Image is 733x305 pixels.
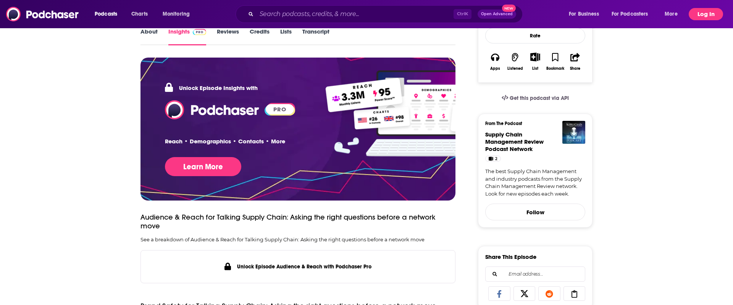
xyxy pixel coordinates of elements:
[527,53,543,61] button: Show More Button
[607,8,659,20] button: open menu
[659,8,687,20] button: open menu
[237,263,371,270] h4: Unlock Episode Audience & Reach with Podchaser Pro
[165,106,260,113] a: Podchaser - Follow, Share and Rate Podcasts
[163,9,190,19] span: Monitoring
[165,100,260,119] img: Podchaser - Follow, Share and Rate Podcasts
[217,28,239,45] a: Reviews
[131,9,148,19] span: Charts
[481,12,513,16] span: Open Advanced
[6,7,79,21] img: Podchaser - Follow, Share and Rate Podcasts
[95,9,117,19] span: Podcasts
[496,89,575,108] a: Get this podcast via API
[510,95,569,101] span: Get this podcast via API
[492,267,579,281] input: Email address...
[165,157,241,176] button: Learn More
[545,48,565,75] button: Bookmark
[488,286,510,301] a: Share on Facebook
[250,28,270,45] a: Credits
[565,48,585,75] button: Share
[243,5,530,23] div: Search podcasts, credits, & more...
[165,100,294,119] a: Podchaser Logo PRO
[485,266,585,282] div: Search followers
[525,48,545,75] div: Show More ButtonList
[485,28,585,43] div: Rate
[126,8,152,20] a: Charts
[193,29,206,35] img: Podchaser Pro
[665,9,678,19] span: More
[140,236,455,242] p: See a breakdown of Audience & Reach for Talking Supply Chain: Asking the right questions before a...
[140,213,437,230] h3: Audience & Reach for Talking Supply Chain: Asking the right questions before a network move
[485,121,579,126] h3: From The Podcast
[302,28,329,45] a: Transcript
[168,28,206,45] a: InsightsPodchaser Pro
[505,48,525,75] button: Listened
[478,10,516,19] button: Open AdvancedNew
[507,66,523,71] div: Listened
[532,66,538,71] div: List
[454,9,471,19] span: Ctrl K
[490,66,500,71] div: Apps
[485,48,505,75] button: Apps
[89,8,127,20] button: open menu
[513,286,536,301] a: Share on X/Twitter
[495,155,497,163] span: 2
[485,204,585,220] button: Follow
[570,66,580,71] div: Share
[569,9,599,19] span: For Business
[157,8,200,20] button: open menu
[485,156,501,162] a: 2
[612,9,648,19] span: For Podcasters
[502,5,516,12] span: New
[165,138,285,145] p: Reach • Demographics • Contacts • More
[485,168,585,197] a: The best Supply Chain Management and industry podcasts from the Supply Chain Management Review ne...
[538,286,560,301] a: Share on Reddit
[485,253,536,260] h3: Share This Episode
[266,104,294,114] span: PRO
[563,286,586,301] a: Copy Link
[140,28,158,45] a: About
[562,121,585,144] img: Supply Chain Management Review Podcast Network
[485,131,544,152] a: Supply Chain Management Review Podcast Network
[257,8,454,20] input: Search podcasts, credits, & more...
[320,70,531,157] img: Pro Features
[563,8,609,20] button: open menu
[280,28,292,45] a: Lists
[165,82,258,93] p: Unlock Episode Insights with
[546,66,564,71] div: Bookmark
[689,8,723,20] button: Log In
